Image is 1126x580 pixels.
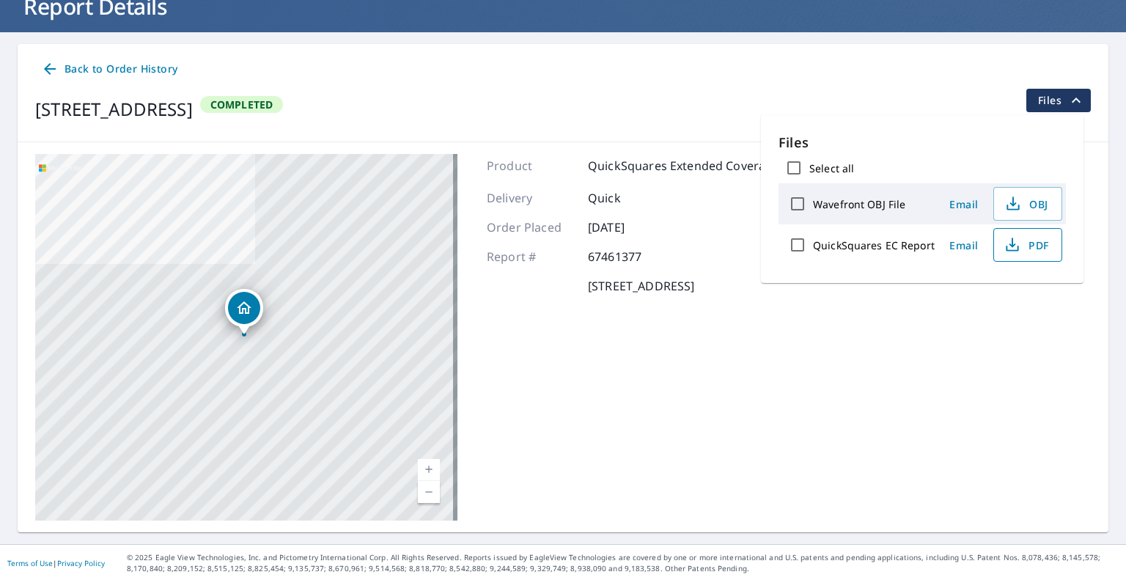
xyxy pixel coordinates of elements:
p: Product [487,157,575,175]
span: OBJ [1003,195,1050,213]
div: [STREET_ADDRESS] [35,96,193,122]
label: Wavefront OBJ File [813,197,905,211]
span: Email [946,197,982,211]
a: Back to Order History [35,56,183,83]
div: Dropped pin, building 1, Residential property, 9452 Mcgaheysville Rd Mc Gaheysville, VA 22840 [225,289,263,334]
label: QuickSquares EC Report [813,238,935,252]
button: Email [941,193,987,216]
p: [STREET_ADDRESS] [588,277,694,295]
a: Privacy Policy [57,558,105,568]
a: Current Level 17, Zoom In [418,459,440,481]
p: Quick [588,189,676,207]
button: PDF [993,228,1062,262]
p: QuickSquares Extended Coverage [588,157,780,175]
button: OBJ [993,187,1062,221]
p: Delivery [487,189,575,207]
span: Files [1038,92,1085,109]
span: PDF [1003,236,1050,254]
a: Current Level 17, Zoom Out [418,481,440,503]
span: Back to Order History [41,60,177,78]
a: Terms of Use [7,558,53,568]
button: Email [941,234,987,257]
p: Report # [487,248,575,265]
button: filesDropdownBtn-67461377 [1026,89,1091,112]
p: [DATE] [588,219,676,236]
span: Completed [202,98,282,111]
p: | [7,559,105,568]
label: Select all [809,161,854,175]
p: Order Placed [487,219,575,236]
p: 67461377 [588,248,676,265]
p: © 2025 Eagle View Technologies, Inc. and Pictometry International Corp. All Rights Reserved. Repo... [127,552,1119,574]
span: Email [946,238,982,252]
p: Files [779,133,1066,153]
